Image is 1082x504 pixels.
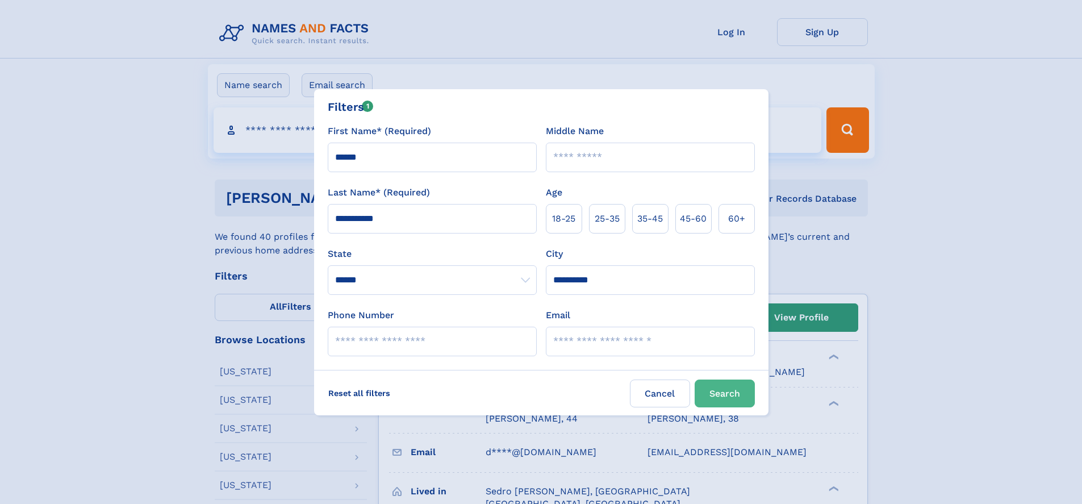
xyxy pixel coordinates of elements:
span: 25‑35 [595,212,620,226]
div: Filters [328,98,374,115]
span: 18‑25 [552,212,575,226]
span: 60+ [728,212,745,226]
label: Reset all filters [321,380,398,407]
label: City [546,247,563,261]
label: First Name* (Required) [328,124,431,138]
label: Email [546,309,570,322]
button: Search [695,380,755,407]
label: Last Name* (Required) [328,186,430,199]
label: Phone Number [328,309,394,322]
label: Cancel [630,380,690,407]
span: 45‑60 [680,212,707,226]
label: Middle Name [546,124,604,138]
label: Age [546,186,562,199]
label: State [328,247,537,261]
span: 35‑45 [637,212,663,226]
